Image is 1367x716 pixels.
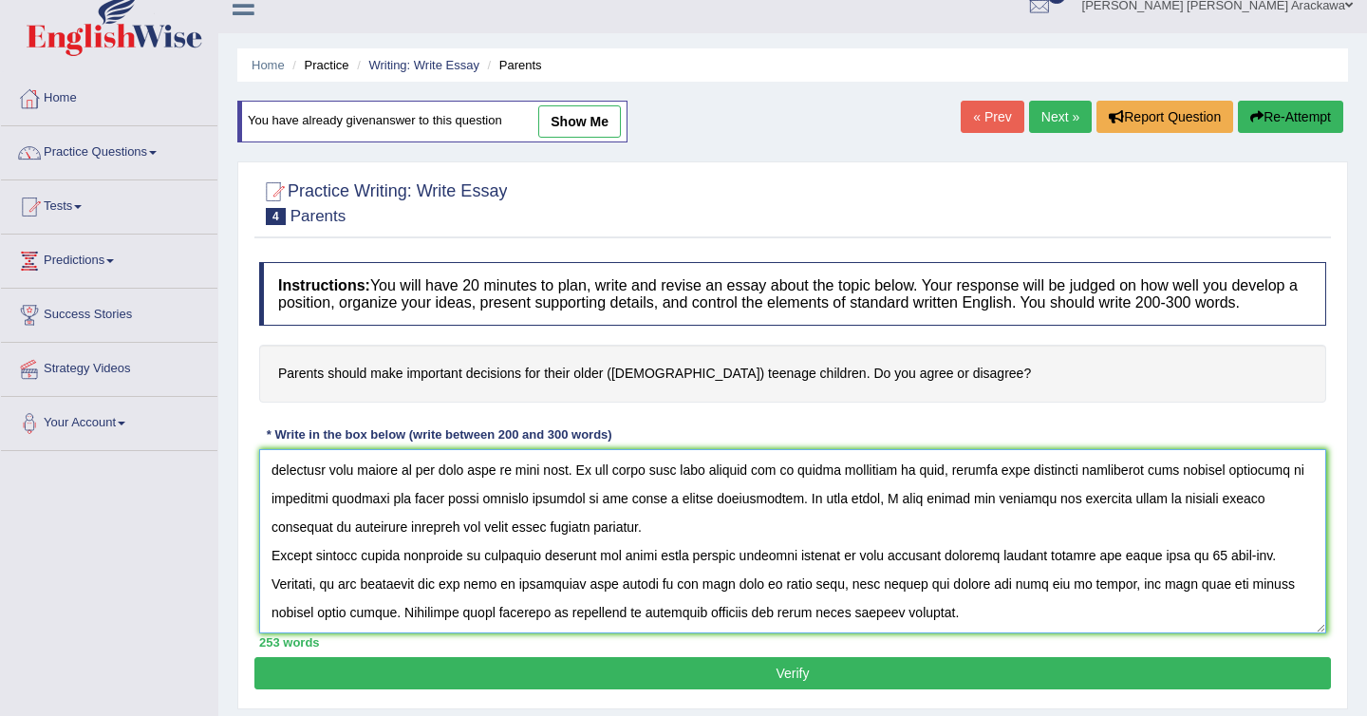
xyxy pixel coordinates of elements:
[252,58,285,72] a: Home
[278,277,370,293] b: Instructions:
[1238,101,1343,133] button: Re-Attempt
[259,178,507,225] h2: Practice Writing: Write Essay
[237,101,627,142] div: You have already given answer to this question
[1,343,217,390] a: Strategy Videos
[288,56,348,74] li: Practice
[290,207,346,225] small: Parents
[1029,101,1092,133] a: Next »
[1,397,217,444] a: Your Account
[259,345,1326,403] h4: Parents should make important decisions for their older ([DEMOGRAPHIC_DATA]) teenage children. Do...
[254,657,1331,689] button: Verify
[1,235,217,282] a: Predictions
[1,289,217,336] a: Success Stories
[368,58,479,72] a: Writing: Write Essay
[259,426,619,444] div: * Write in the box below (write between 200 and 300 words)
[259,633,1326,651] div: 253 words
[1096,101,1233,133] button: Report Question
[961,101,1023,133] a: « Prev
[1,126,217,174] a: Practice Questions
[259,262,1326,326] h4: You will have 20 minutes to plan, write and revise an essay about the topic below. Your response ...
[483,56,542,74] li: Parents
[538,105,621,138] a: show me
[1,72,217,120] a: Home
[266,208,286,225] span: 4
[1,180,217,228] a: Tests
